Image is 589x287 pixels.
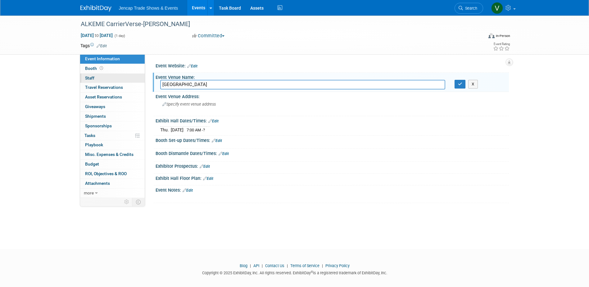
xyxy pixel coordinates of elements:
a: Giveaways [80,102,145,112]
sup: ® [311,270,313,274]
div: Exhibit Hall Floor Plan: [156,174,509,182]
span: Giveaways [85,104,105,109]
a: Playbook [80,140,145,150]
a: API [253,263,259,268]
div: Booth Set-up Dates/Times: [156,136,509,144]
span: Misc. Expenses & Credits [85,152,134,157]
img: ExhibitDay [80,5,111,11]
span: Staff [85,75,94,80]
td: Personalize Event Tab Strip [121,198,132,206]
img: Format-Inperson.png [488,33,495,38]
a: Edit [203,176,213,181]
a: Booth [80,64,145,73]
a: Travel Reservations [80,83,145,92]
td: Tags [80,43,107,49]
a: more [80,189,145,198]
a: Attachments [80,179,145,188]
a: Contact Us [265,263,284,268]
span: Specify event venue address [162,102,216,107]
button: Committed [190,33,227,39]
a: Edit [183,188,193,193]
div: Event Venue Address: [156,92,509,100]
div: Exhibit Hall Dates/Times: [156,116,509,124]
a: Misc. Expenses & Credits [80,150,145,159]
span: more [84,190,94,195]
td: Toggle Event Tabs [132,198,145,206]
a: Sponsorships [80,121,145,131]
a: Shipments [80,112,145,121]
span: Travel Reservations [85,85,123,90]
a: ROI, Objectives & ROO [80,169,145,179]
div: Event Notes: [156,185,509,194]
span: | [248,263,252,268]
div: Event Venue Name: [156,73,509,80]
span: Tasks [84,133,95,138]
span: | [260,263,264,268]
span: | [285,263,289,268]
button: X [468,80,478,89]
div: Booth Dismantle Dates/Times: [156,149,509,157]
span: ? [203,128,205,132]
span: Event Information [85,56,120,61]
span: Jencap Trade Shows & Events [119,6,178,11]
td: Thu. [160,127,171,133]
a: Terms of Service [290,263,319,268]
span: 7:00 AM - [187,128,205,132]
span: Booth [85,66,104,71]
td: [DATE] [171,127,183,133]
div: Event Website: [156,61,509,69]
span: Booth not reserved yet [98,66,104,71]
a: Edit [97,44,107,48]
div: In-Person [496,34,510,38]
span: Sponsorships [85,123,112,128]
span: Asset Reservations [85,94,122,99]
a: Privacy Policy [325,263,350,268]
div: ALKEME CarrierVerse-[PERSON_NAME] [79,19,474,30]
img: Vanessa O'Brien [491,2,503,14]
a: Budget [80,160,145,169]
span: [DATE] [DATE] [80,33,113,38]
a: Edit [200,164,210,169]
span: to [94,33,100,38]
span: (1 day) [114,34,125,38]
span: | [320,263,324,268]
span: ROI, Objectives & ROO [85,171,127,176]
a: Blog [240,263,247,268]
a: Edit [219,152,229,156]
a: Search [455,3,483,14]
a: Edit [187,64,197,68]
a: Edit [212,139,222,143]
a: Asset Reservations [80,93,145,102]
span: Search [463,6,477,11]
a: Event Information [80,54,145,64]
span: Budget [85,162,99,166]
a: Tasks [80,131,145,140]
span: Shipments [85,114,106,119]
div: Event Format [446,32,510,42]
a: Edit [208,119,219,123]
div: Event Rating [493,43,510,46]
span: Attachments [85,181,110,186]
div: Exhibitor Prospectus: [156,162,509,170]
span: Playbook [85,142,103,147]
a: Staff [80,74,145,83]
